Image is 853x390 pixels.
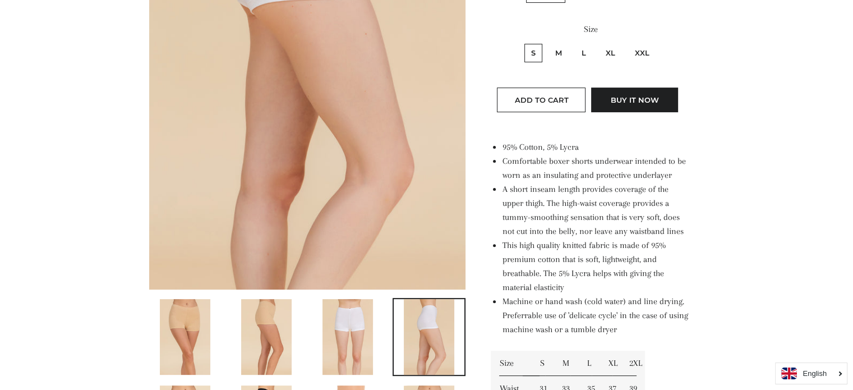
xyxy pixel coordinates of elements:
[524,44,542,62] label: S
[628,44,656,62] label: XXL
[591,88,678,112] button: Buy it now
[514,95,568,104] span: Add to Cart
[502,240,665,292] span: This high quality knitted fabric is made of 95% premium cotton that is soft, lightweight, and bre...
[502,296,688,334] span: Machine or hand wash (cold water) and line drying. Preferrable use of 'delicate cycle' in the cas...
[241,299,292,375] img: Load image into Gallery viewer, Women&#39;s Boxer Shorts Underwear
[803,370,827,377] i: English
[491,22,690,36] label: Size
[497,88,585,112] button: Add to Cart
[531,351,554,376] td: S
[781,368,841,379] a: English
[548,44,569,62] label: M
[575,44,593,62] label: L
[554,351,579,376] td: M
[322,299,373,375] img: Load image into Gallery viewer, Women&#39;s Boxer Shorts Underwear
[599,44,622,62] label: XL
[621,351,645,376] td: 2XL
[502,184,683,236] span: A short inseam length provides coverage of the upper thigh. The high-waist coverage provides a tu...
[491,351,531,376] td: Size
[600,351,621,376] td: XL
[404,299,454,375] img: Load image into Gallery viewer, Women&#39;s Boxer Shorts Underwear
[502,154,690,182] li: Comfortable boxer shorts underwear intended to be worn as an insulating and protective underlayer
[502,142,578,152] span: 95% Cotton, 5% Lycra
[579,351,600,376] td: L
[160,299,210,375] img: Load image into Gallery viewer, Women&#39;s Boxer Shorts Underwear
